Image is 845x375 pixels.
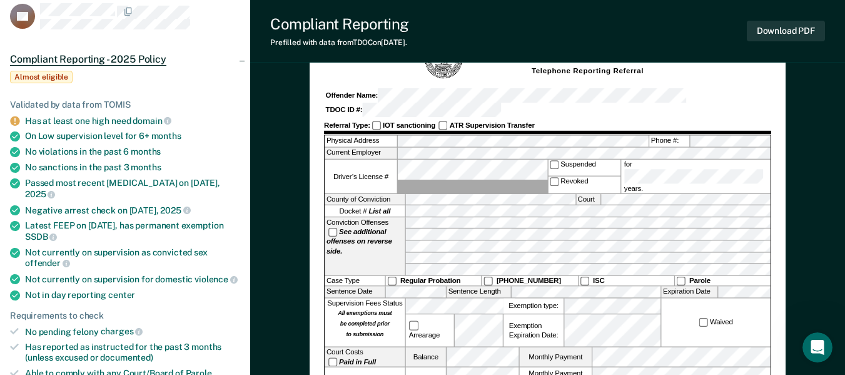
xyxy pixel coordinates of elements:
[25,290,240,301] div: Not in day reporting
[25,205,240,216] div: Negative arrest check on [DATE],
[108,290,135,300] span: center
[622,160,769,193] label: for years.
[387,277,397,286] input: Regular Probation
[699,318,708,327] input: Waived
[697,317,735,327] label: Waived
[593,277,605,285] strong: ISC
[326,228,392,255] strong: See additional offenses on reverse side.
[270,38,409,47] div: Prefilled with data from TDOC on [DATE] .
[25,146,240,157] div: No violations in the past 6
[325,136,397,146] label: Physical Address
[131,146,161,157] span: months
[25,131,240,141] div: On Low supervision level for 6+
[25,258,70,268] span: offender
[25,189,55,199] span: 2025
[25,247,240,269] div: Not currently on supervision as convicted sex
[328,228,338,237] input: See additional offenses on reverse side.
[520,347,592,367] label: Monthly Payment
[438,121,448,130] input: ATR Supervision Transfer
[25,162,240,173] div: No sanctions in the past 3
[25,178,240,199] div: Passed most recent [MEDICAL_DATA] on [DATE],
[689,277,711,285] strong: Parole
[677,277,686,286] input: Parole
[503,298,564,313] label: Exemption type:
[624,169,763,183] input: for years.
[325,217,405,275] div: Conviction Offenses
[407,321,452,340] label: Arrearage
[100,352,153,362] span: documented)
[450,121,535,129] strong: ATR Supervision Transfer
[339,357,376,366] strong: Paid in Full
[25,232,57,242] span: SSDB
[25,274,240,285] div: Not currently on supervision for domestic
[548,160,620,176] label: Suspended
[10,311,240,321] div: Requirements to check
[548,177,620,193] label: Revoked
[325,347,405,367] div: Court Costs
[550,177,559,187] input: Revoked
[195,274,238,284] span: violence
[340,206,391,215] span: Docket #
[532,66,644,74] strong: Telephone Reporting Referral
[10,71,73,83] span: Almost eligible
[368,207,390,215] strong: List all
[550,160,559,170] input: Suspended
[151,131,181,141] span: months
[325,287,385,297] label: Sentence Date
[338,309,392,337] strong: All exemptions must be completed prior to submission
[409,321,418,331] input: Arrearage
[131,162,161,172] span: months
[10,53,166,66] span: Compliant Reporting - 2025 Policy
[483,277,493,286] input: [PHONE_NUMBER]
[324,121,370,129] strong: Referral Type:
[160,205,190,215] span: 2025
[25,220,240,242] div: Latest FEEP on [DATE], has permanent exemption
[25,115,240,126] div: Has at least one high need domain
[101,326,143,336] span: charges
[802,332,832,362] iframe: Intercom live chat
[325,276,385,286] div: Case Type
[326,106,363,114] strong: TDOC ID #:
[649,136,689,146] label: Phone #:
[662,287,718,297] label: Expiration Date
[580,277,589,286] input: ISC
[372,121,382,130] input: IOT sanctioning
[270,15,409,33] div: Compliant Reporting
[325,148,397,158] label: Current Employer
[25,326,240,337] div: No pending felony
[325,298,405,346] div: Supervision Fees Status
[503,314,564,346] div: Exemption Expiration Date:
[576,194,600,205] label: Court
[406,347,446,367] label: Balance
[497,277,561,285] strong: [PHONE_NUMBER]
[25,342,240,363] div: Has reported as instructed for the past 3 months (unless excused or
[325,160,397,193] label: Driver’s License #
[400,277,460,285] strong: Regular Probation
[328,357,338,367] input: Paid in Full
[447,287,510,297] label: Sentence Length
[383,121,435,129] strong: IOT sanctioning
[10,100,240,110] div: Validated by data from TOMIS
[325,194,405,205] label: County of Conviction
[326,91,378,100] strong: Offender Name:
[747,21,825,41] button: Download PDF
